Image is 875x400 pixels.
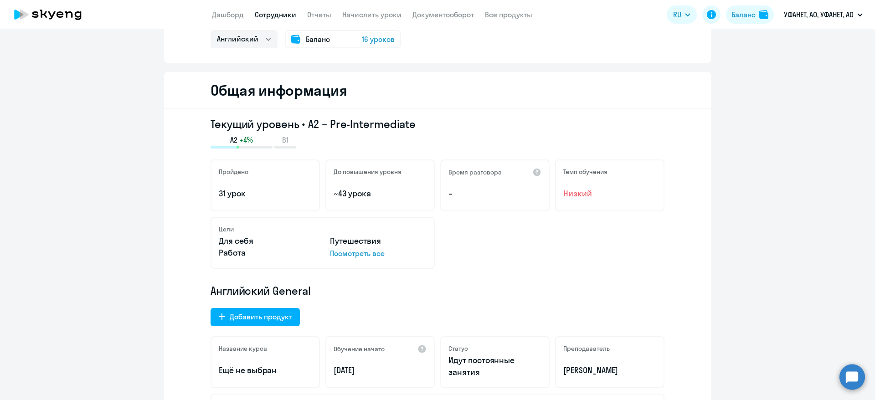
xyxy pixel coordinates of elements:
[563,344,610,353] h5: Преподаватель
[334,188,427,200] p: ~43 урока
[282,135,288,145] span: B1
[255,10,296,19] a: Сотрудники
[239,135,253,145] span: +4%
[219,344,267,353] h5: Название курса
[563,188,656,200] span: Низкий
[563,364,656,376] p: [PERSON_NAME]
[448,168,502,176] h5: Время разговора
[759,10,768,19] img: balance
[306,34,330,45] span: Баланс
[485,10,532,19] a: Все продукты
[448,354,541,378] p: Идут постоянные занятия
[212,10,244,19] a: Дашборд
[362,34,395,45] span: 16 уроков
[330,248,427,259] p: Посмотреть все
[211,117,664,131] h3: Текущий уровень • A2 – Pre-Intermediate
[334,345,385,353] h5: Обучение начато
[330,235,427,247] p: Путешествия
[412,10,474,19] a: Документооборот
[219,168,248,176] h5: Пройдено
[784,9,854,20] p: УФАНЕТ, АО, УФАНЕТ, АО
[230,311,292,322] div: Добавить продукт
[334,364,427,376] p: [DATE]
[219,225,234,233] h5: Цели
[731,9,756,20] div: Баланс
[219,364,312,376] p: Ещё не выбран
[219,188,312,200] p: 31 урок
[211,308,300,326] button: Добавить продукт
[448,344,468,353] h5: Статус
[779,4,867,26] button: УФАНЕТ, АО, УФАНЕТ, АО
[563,168,607,176] h5: Темп обучения
[334,168,401,176] h5: До повышения уровня
[211,81,347,99] h2: Общая информация
[219,235,315,247] p: Для себя
[307,10,331,19] a: Отчеты
[448,188,541,200] p: –
[667,5,697,24] button: RU
[726,5,774,24] button: Балансbalance
[342,10,401,19] a: Начислить уроки
[211,283,311,298] span: Английский General
[673,9,681,20] span: RU
[230,135,237,145] span: A2
[219,247,315,259] p: Работа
